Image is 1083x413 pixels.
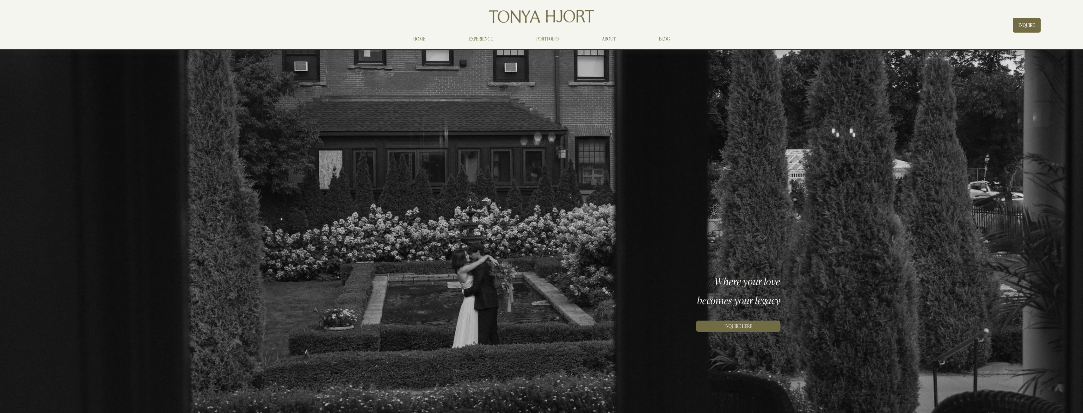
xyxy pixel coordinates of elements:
a: BLOG [659,35,670,43]
a: HOME [413,35,425,43]
h3: becomes your legacy [609,295,781,305]
a: INQUIRE HERE [696,321,780,332]
img: Tonya Hjort [488,8,595,25]
a: ABOUT [602,35,616,43]
a: PORTFOLIO [536,35,559,43]
a: INQUIRE [1013,18,1041,33]
h3: Where your love [609,276,781,286]
a: EXPERIENCE [469,35,493,43]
